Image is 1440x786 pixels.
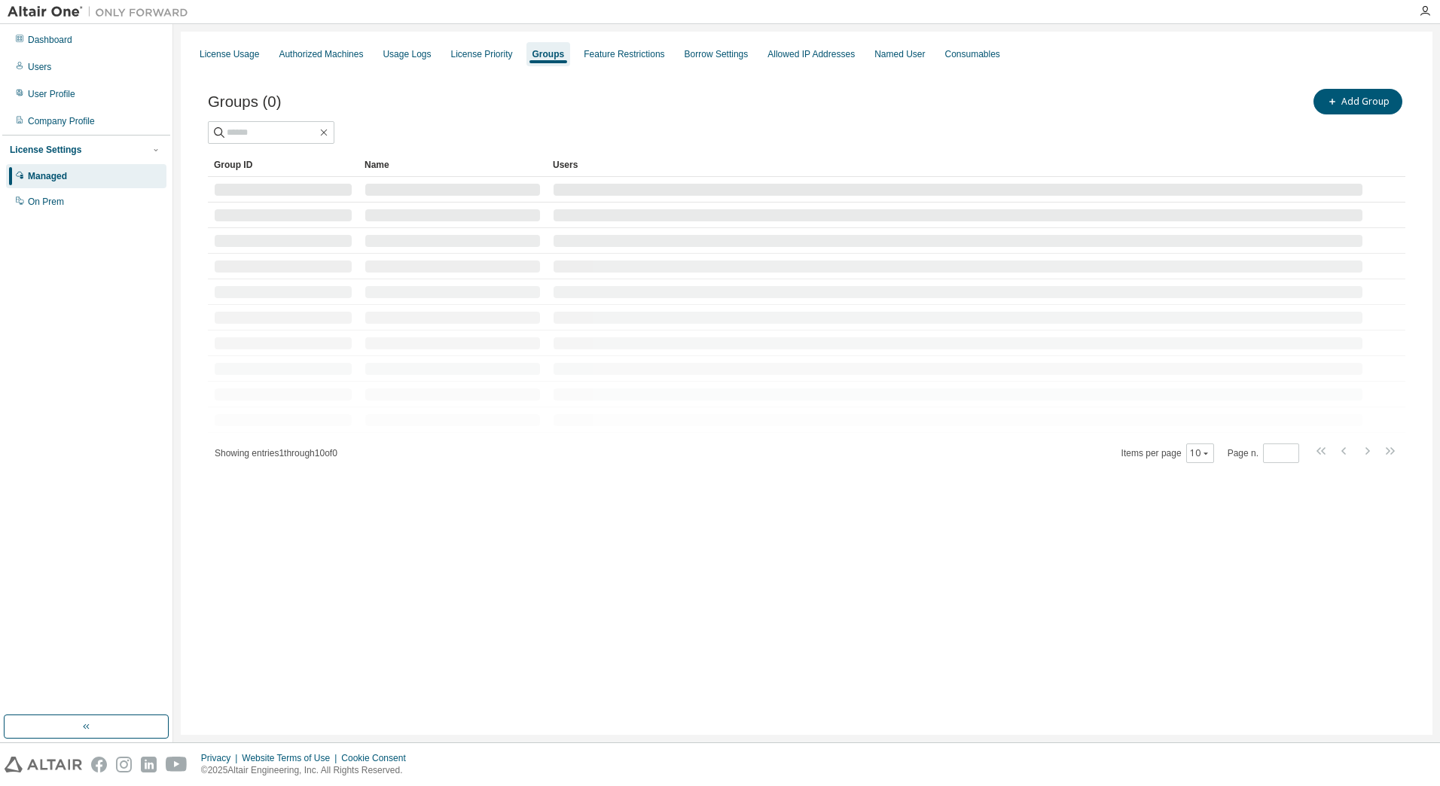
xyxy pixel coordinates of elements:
[8,5,196,20] img: Altair One
[1228,443,1299,463] span: Page n.
[383,48,431,60] div: Usage Logs
[166,757,188,772] img: youtube.svg
[584,48,664,60] div: Feature Restrictions
[208,93,281,111] span: Groups (0)
[532,48,565,60] div: Groups
[201,752,242,764] div: Privacy
[91,757,107,772] img: facebook.svg
[242,752,341,764] div: Website Terms of Use
[28,115,95,127] div: Company Profile
[5,757,82,772] img: altair_logo.svg
[945,48,1000,60] div: Consumables
[685,48,749,60] div: Borrow Settings
[279,48,363,60] div: Authorized Machines
[28,88,75,100] div: User Profile
[116,757,132,772] img: instagram.svg
[767,48,855,60] div: Allowed IP Addresses
[1313,89,1402,114] button: Add Group
[10,144,81,156] div: License Settings
[365,153,541,177] div: Name
[201,764,415,777] p: © 2025 Altair Engineering, Inc. All Rights Reserved.
[200,48,259,60] div: License Usage
[1121,443,1214,463] span: Items per page
[28,196,64,208] div: On Prem
[28,170,67,182] div: Managed
[874,48,925,60] div: Named User
[1190,447,1210,459] button: 10
[214,153,352,177] div: Group ID
[141,757,157,772] img: linkedin.svg
[341,752,414,764] div: Cookie Consent
[553,153,1363,177] div: Users
[451,48,513,60] div: License Priority
[215,448,337,458] span: Showing entries 1 through 10 of 0
[28,61,51,73] div: Users
[28,34,72,46] div: Dashboard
